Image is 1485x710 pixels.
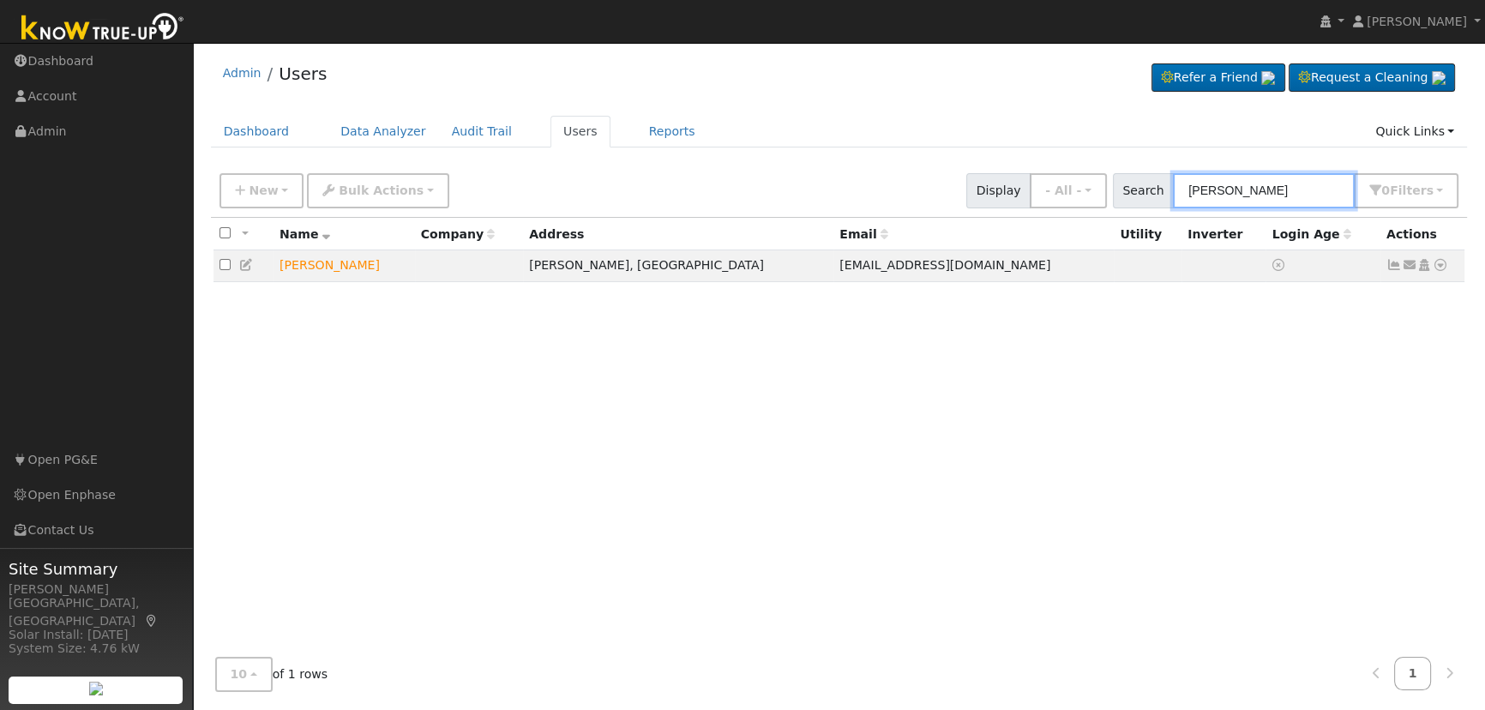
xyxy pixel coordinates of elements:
span: Search [1113,173,1174,208]
img: Know True-Up [13,9,193,48]
img: retrieve [1261,71,1275,85]
a: eliheng@gmail.com [1402,256,1417,274]
a: Admin [223,66,262,80]
a: Reports [636,116,708,147]
span: Filter [1390,184,1434,197]
span: [EMAIL_ADDRESS][DOMAIN_NAME] [839,258,1050,272]
a: Refer a Friend [1151,63,1285,93]
div: Actions [1386,226,1458,244]
a: Data Analyzer [328,116,439,147]
a: Request a Cleaning [1289,63,1455,93]
span: Name [280,227,330,241]
a: Quick Links [1362,116,1467,147]
a: No login access [1272,258,1288,272]
a: Users [550,116,610,147]
img: retrieve [1432,71,1446,85]
span: of 1 rows [215,657,328,692]
span: Company name [421,227,495,241]
div: Utility [1120,226,1175,244]
span: Days since last login [1272,227,1351,241]
a: 1 [1394,657,1432,690]
button: Bulk Actions [307,173,448,208]
a: Other actions [1433,256,1448,274]
span: Site Summary [9,557,183,581]
div: Address [529,226,827,244]
a: Audit Trail [439,116,525,147]
div: [PERSON_NAME] [9,581,183,599]
span: Email [839,227,887,241]
button: 0Filters [1354,173,1458,208]
button: New [219,173,304,208]
span: 10 [231,667,248,681]
a: Login As [1416,258,1432,272]
a: Dashboard [211,116,303,147]
a: Not connected [1386,258,1402,272]
a: Edit User [239,258,255,272]
span: Bulk Actions [339,184,424,197]
span: New [249,184,278,197]
button: 10 [215,657,273,692]
span: Display [966,173,1031,208]
span: [PERSON_NAME] [1367,15,1467,28]
div: Solar Install: [DATE] [9,626,183,644]
img: retrieve [89,682,103,695]
td: Lead [274,250,415,282]
td: [PERSON_NAME], [GEOGRAPHIC_DATA] [523,250,833,282]
a: Users [279,63,327,84]
div: System Size: 4.76 kW [9,640,183,658]
div: Inverter [1187,226,1260,244]
span: s [1426,184,1433,197]
a: Map [144,614,159,628]
input: Search [1173,173,1355,208]
button: - All - [1030,173,1107,208]
div: [GEOGRAPHIC_DATA], [GEOGRAPHIC_DATA] [9,594,183,630]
